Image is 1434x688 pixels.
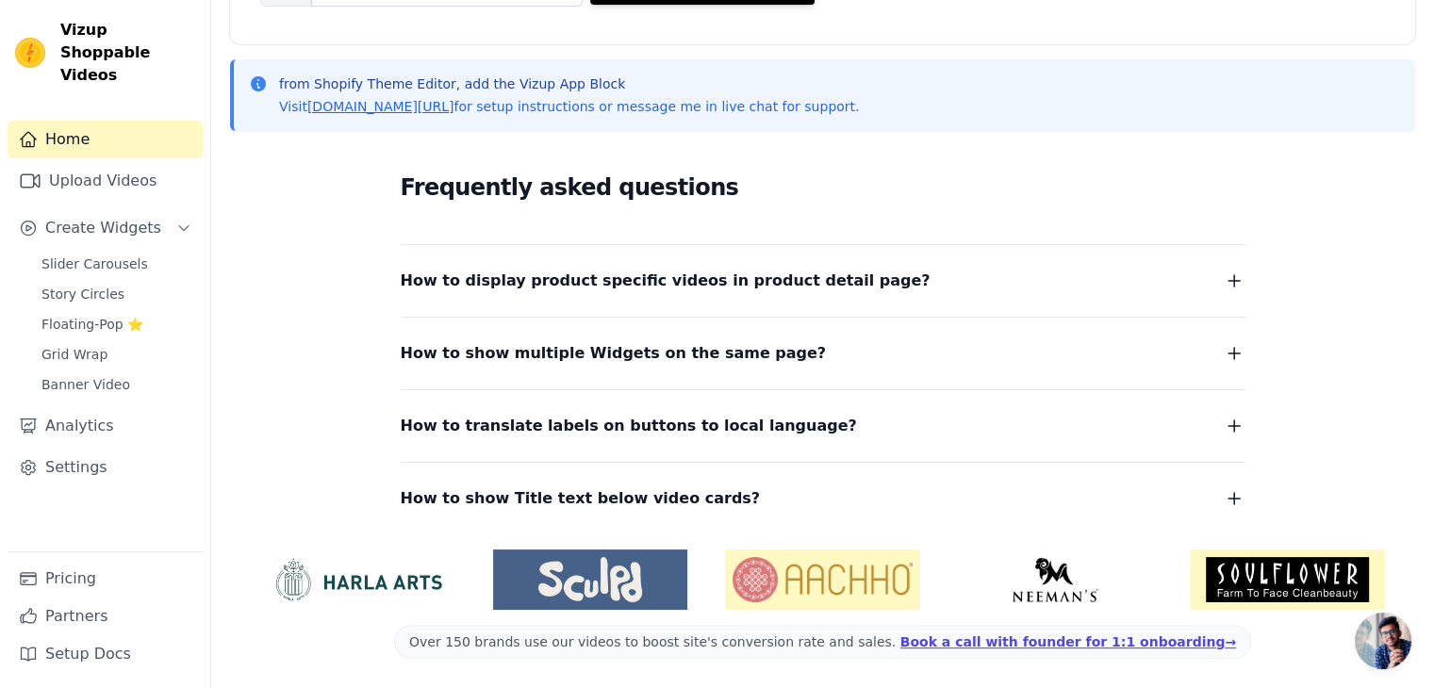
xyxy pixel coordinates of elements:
[1355,613,1411,669] div: Open chat
[8,598,203,635] a: Partners
[401,485,1245,512] button: How to show Title text below video cards?
[41,285,124,303] span: Story Circles
[41,375,130,394] span: Banner Video
[8,449,203,486] a: Settings
[725,549,920,610] img: Aachho
[30,281,203,307] a: Story Circles
[401,169,1245,206] h2: Frequently asked questions
[8,635,203,673] a: Setup Docs
[8,560,203,598] a: Pricing
[41,254,148,273] span: Slider Carousels
[401,340,827,367] span: How to show multiple Widgets on the same page?
[307,99,454,114] a: [DOMAIN_NAME][URL]
[401,340,1245,367] button: How to show multiple Widgets on the same page?
[401,413,857,439] span: How to translate labels on buttons to local language?
[30,341,203,368] a: Grid Wrap
[8,209,203,247] button: Create Widgets
[41,345,107,364] span: Grid Wrap
[8,407,203,445] a: Analytics
[493,557,688,602] img: Sculpd US
[8,162,203,200] a: Upload Videos
[60,19,195,87] span: Vizup Shoppable Videos
[279,97,859,116] p: Visit for setup instructions or message me in live chat for support.
[30,311,203,337] a: Floating-Pop ⭐
[41,315,143,334] span: Floating-Pop ⭐
[30,251,203,277] a: Slider Carousels
[401,268,1245,294] button: How to display product specific videos in product detail page?
[1190,549,1385,610] img: Soulflower
[401,485,761,512] span: How to show Title text below video cards?
[45,217,161,239] span: Create Widgets
[958,557,1153,602] img: Neeman's
[15,38,45,68] img: Vizup
[401,268,931,294] span: How to display product specific videos in product detail page?
[401,413,1245,439] button: How to translate labels on buttons to local language?
[900,634,1236,649] a: Book a call with founder for 1:1 onboarding
[30,371,203,398] a: Banner Video
[8,121,203,158] a: Home
[279,74,859,93] p: from Shopify Theme Editor, add the Vizup App Block
[260,557,455,602] img: HarlaArts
